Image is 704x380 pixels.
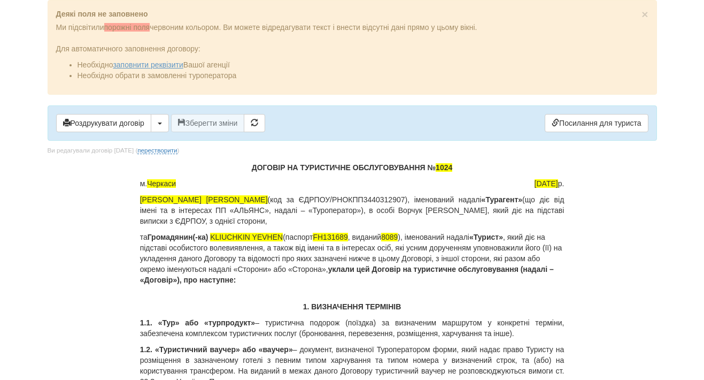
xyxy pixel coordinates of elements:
[148,233,208,241] b: Громадянин(-ка)
[56,114,151,132] button: Роздрукувати договір
[140,265,554,284] b: уклали цей Договір на туристичне обслуговування (надалі – «Договір»), про наступне:
[545,114,648,132] a: Посилання для туриста
[482,195,522,204] b: «Турагент»
[140,195,268,204] span: [PERSON_NAME] [PERSON_NAME]
[535,179,558,188] span: [DATE]
[381,233,398,241] span: 8089
[171,114,245,132] button: Зберегти зміни
[113,60,183,69] a: заповнити реквізити
[140,178,176,189] span: м.
[56,9,648,19] p: Деякі поля не заповнено
[78,70,648,81] li: Необхідно обрати в замовленні туроператора
[140,162,564,173] p: ДОГОВІР НА ТУРИСТИЧНЕ ОБСЛУГОВУВАННЯ №
[535,178,564,189] span: р.
[210,233,283,241] span: KLIUCHKIN YEVHEN
[140,194,564,226] p: (код за ЄДРПОУ/РНОКПП
[137,147,177,154] a: перестворити
[641,9,648,20] button: Close
[140,301,564,312] p: 1. ВИЗНАЧЕННЯ ТЕРМІНІВ
[147,179,176,188] span: Черкаси
[56,33,648,81] div: Для автоматичного заповнення договору:
[104,23,150,32] span: порожні поля
[140,232,564,285] p: та (паспорт , виданий ), іменований надалі , який діє на підставі особистого волевиявлення, а так...
[140,345,293,354] b: 1.2. «Туристичний ваучер» або «ваучер»
[436,163,452,172] span: 1024
[140,317,564,339] p: – туристична подорож (поїздка) за визначеним маршрутом у конкретні терміни, забезпечена комплексо...
[313,233,347,241] span: FH131689
[641,8,648,20] span: ×
[363,195,405,204] span: 3440312907
[140,318,255,327] b: 1.1. «Тур» або «турпродукт»
[48,146,180,155] div: Ви редагували договір [DATE] ( )
[78,59,648,70] li: Необхідно Вашої агенції
[56,22,648,33] p: Ми підсвітили червоним кольором. Ви можете відредагувати текст і внести відсутні дані прямо у цьо...
[469,233,503,241] b: «Турист»
[205,217,267,225] span: , з однієї сторони,
[405,195,482,204] span: ), іменований надалі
